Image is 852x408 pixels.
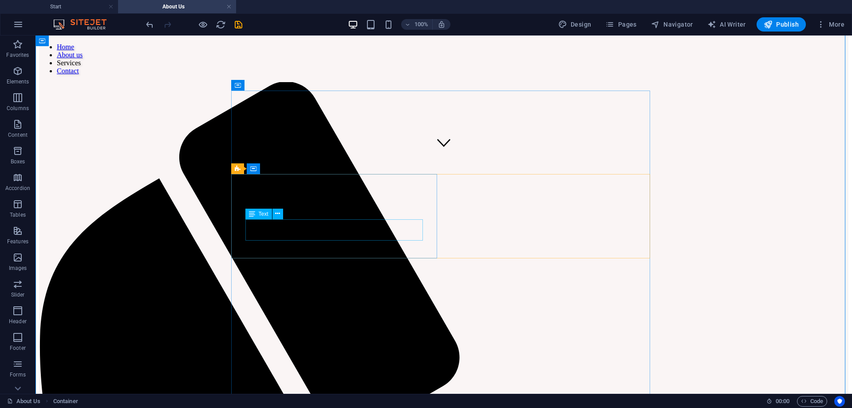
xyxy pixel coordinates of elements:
button: More [813,17,848,32]
nav: breadcrumb [53,396,78,407]
p: Content [8,131,28,139]
span: Click to select. Double-click to edit [53,396,78,407]
span: : [782,398,783,404]
button: Design [555,17,595,32]
i: Undo: Delete elements (Ctrl+Z) [145,20,155,30]
button: Code [797,396,827,407]
span: Publish [764,20,799,29]
p: Header [9,318,27,325]
span: Design [558,20,592,29]
span: Pages [605,20,636,29]
a: Click to cancel selection. Double-click to open Pages [7,396,40,407]
button: save [233,19,244,30]
button: Pages [602,17,640,32]
i: On resize automatically adjust zoom level to fit chosen device. [438,20,446,28]
p: Images [9,265,27,272]
p: Forms [10,371,26,378]
img: Editor Logo [51,19,118,30]
span: 00 00 [776,396,789,407]
button: undo [144,19,155,30]
p: Boxes [11,158,25,165]
button: reload [215,19,226,30]
button: AI Writer [704,17,749,32]
span: Text [259,211,268,217]
p: Elements [7,78,29,85]
p: Favorites [6,51,29,59]
p: Tables [10,211,26,218]
p: Slider [11,291,25,298]
p: Accordion [5,185,30,192]
div: Design (Ctrl+Alt+Y) [555,17,595,32]
span: More [816,20,844,29]
i: Reload page [216,20,226,30]
p: Footer [10,345,26,352]
button: 100% [401,19,433,30]
i: Save (Ctrl+S) [233,20,244,30]
p: Columns [7,105,29,112]
span: Code [801,396,823,407]
button: Navigator [647,17,697,32]
span: AI Writer [707,20,746,29]
button: Publish [757,17,806,32]
h6: Session time [766,396,790,407]
h6: 100% [414,19,429,30]
button: Usercentrics [834,396,845,407]
p: Features [7,238,28,245]
span: Navigator [651,20,693,29]
button: Click here to leave preview mode and continue editing [197,19,208,30]
h4: About Us [118,2,236,12]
